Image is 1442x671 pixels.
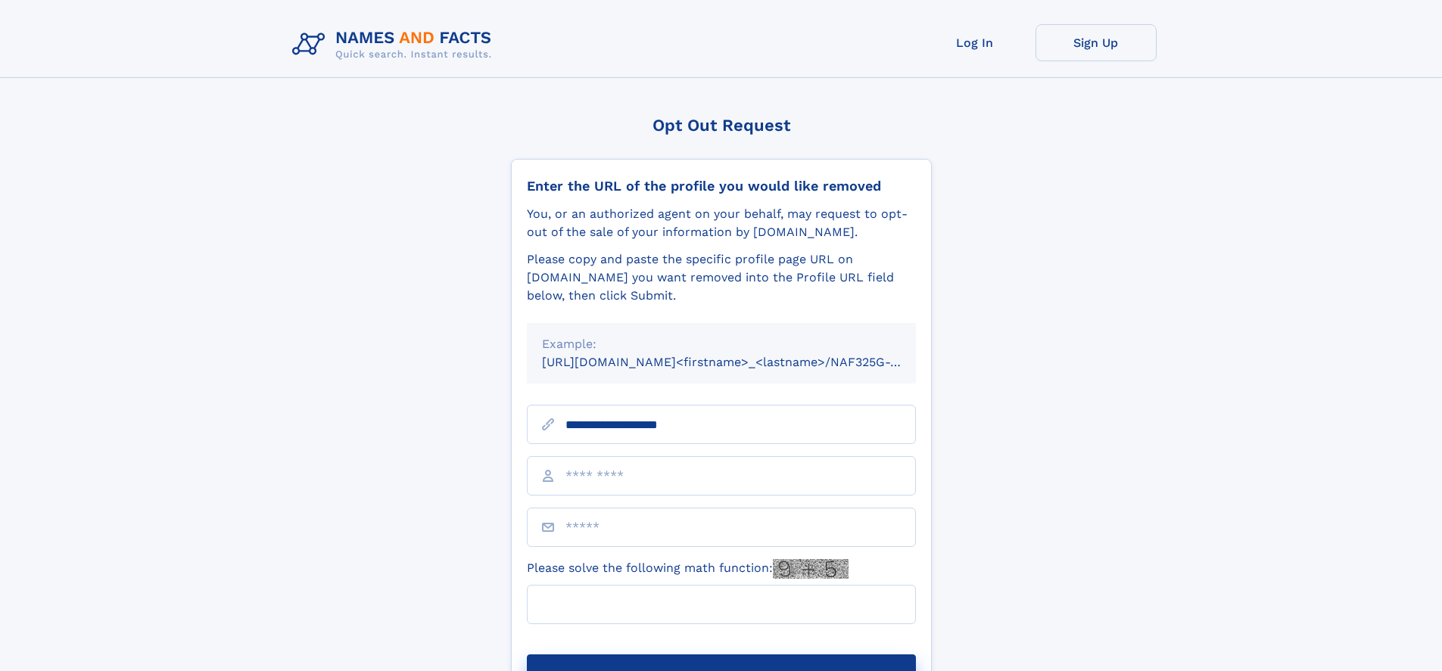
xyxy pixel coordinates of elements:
img: Logo Names and Facts [286,24,504,65]
a: Sign Up [1036,24,1157,61]
label: Please solve the following math function: [527,559,849,579]
div: Example: [542,335,901,353]
a: Log In [914,24,1036,61]
small: [URL][DOMAIN_NAME]<firstname>_<lastname>/NAF325G-xxxxxxxx [542,355,945,369]
div: Opt Out Request [511,116,932,135]
div: Please copy and paste the specific profile page URL on [DOMAIN_NAME] you want removed into the Pr... [527,250,916,305]
div: Enter the URL of the profile you would like removed [527,178,916,194]
div: You, or an authorized agent on your behalf, may request to opt-out of the sale of your informatio... [527,205,916,241]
